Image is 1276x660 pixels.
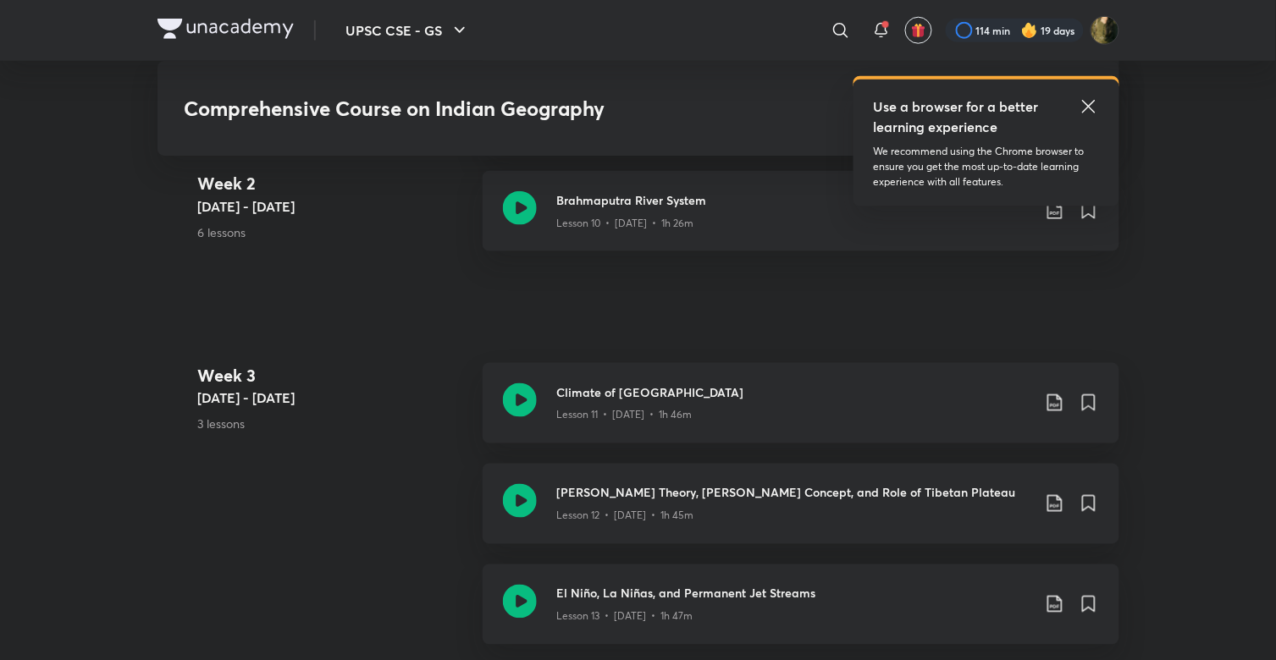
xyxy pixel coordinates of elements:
h4: Week 2 [198,171,469,196]
img: Company Logo [157,19,294,39]
a: [PERSON_NAME] Theory, [PERSON_NAME] Concept, and Role of Tibetan PlateauLesson 12 • [DATE] • 1h 45m [483,464,1119,564]
h4: Week 3 [198,363,469,388]
p: 6 lessons [198,223,469,241]
img: Ruhi Chi [1091,16,1119,45]
h3: Brahmaputra River System [557,191,1031,209]
h5: [DATE] - [DATE] [198,196,469,217]
p: Lesson 12 • [DATE] • 1h 45m [557,509,694,524]
h3: [PERSON_NAME] Theory, [PERSON_NAME] Concept, and Role of Tibetan Plateau [557,484,1031,502]
button: avatar [905,17,932,44]
h3: Comprehensive Course on Indian Geography [185,96,848,121]
p: Lesson 10 • [DATE] • 1h 26m [557,216,694,231]
h3: El Niño, La Niñas, and Permanent Jet Streams [557,585,1031,602]
img: avatar [911,23,926,38]
a: Company Logo [157,19,294,43]
p: Lesson 13 • [DATE] • 1h 47m [557,609,693,624]
p: We recommend using the Chrome browser to ensure you get the most up-to-date learning experience w... [874,144,1099,190]
p: Lesson 11 • [DATE] • 1h 46m [557,408,693,423]
button: UPSC CSE - GS [336,14,480,47]
h5: [DATE] - [DATE] [198,388,469,409]
a: Climate of [GEOGRAPHIC_DATA]Lesson 11 • [DATE] • 1h 46m [483,363,1119,464]
h5: Use a browser for a better learning experience [874,96,1042,137]
p: 3 lessons [198,415,469,433]
img: streak [1021,22,1038,39]
a: Brahmaputra River SystemLesson 10 • [DATE] • 1h 26m [483,171,1119,272]
h3: Climate of [GEOGRAPHIC_DATA] [557,383,1031,401]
